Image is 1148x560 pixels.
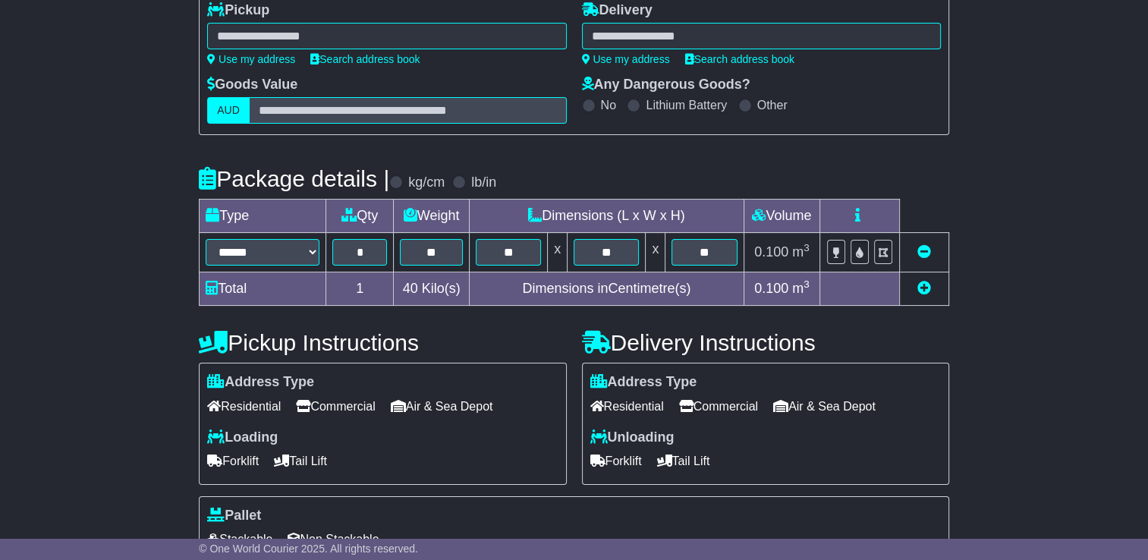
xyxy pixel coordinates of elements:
span: Non Stackable [288,527,379,551]
label: Delivery [582,2,653,19]
span: Stackable [207,527,272,551]
span: Forklift [590,449,642,473]
span: Air & Sea Depot [773,395,876,418]
h4: Pickup Instructions [199,330,566,355]
td: 1 [326,272,394,306]
td: Volume [744,200,819,233]
a: Search address book [685,53,794,65]
td: Total [200,272,326,306]
a: Remove this item [917,244,931,260]
span: © One World Courier 2025. All rights reserved. [199,543,418,555]
label: lb/in [471,175,496,191]
label: No [601,98,616,112]
span: Tail Lift [657,449,710,473]
a: Search address book [310,53,420,65]
h4: Package details | [199,166,389,191]
td: Dimensions in Centimetre(s) [469,272,744,306]
label: kg/cm [408,175,445,191]
td: x [548,233,568,272]
span: 0.100 [754,244,788,260]
label: Loading [207,429,278,446]
label: AUD [207,97,250,124]
span: m [792,281,810,296]
span: Air & Sea Depot [391,395,493,418]
label: Lithium Battery [646,98,727,112]
span: Tail Lift [274,449,327,473]
span: Commercial [679,395,758,418]
td: Dimensions (L x W x H) [469,200,744,233]
span: 40 [403,281,418,296]
span: Residential [590,395,664,418]
h4: Delivery Instructions [582,330,949,355]
span: 0.100 [754,281,788,296]
label: Pallet [207,508,261,524]
td: x [646,233,665,272]
td: Type [200,200,326,233]
label: Other [757,98,788,112]
label: Unloading [590,429,675,446]
label: Address Type [207,374,314,391]
td: Kilo(s) [394,272,470,306]
td: Weight [394,200,470,233]
a: Use my address [207,53,295,65]
sup: 3 [804,278,810,290]
a: Use my address [582,53,670,65]
label: Address Type [590,374,697,391]
a: Add new item [917,281,931,296]
span: Forklift [207,449,259,473]
sup: 3 [804,242,810,253]
span: Residential [207,395,281,418]
span: m [792,244,810,260]
span: Commercial [296,395,375,418]
td: Qty [326,200,394,233]
label: Pickup [207,2,269,19]
label: Any Dangerous Goods? [582,77,750,93]
label: Goods Value [207,77,297,93]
